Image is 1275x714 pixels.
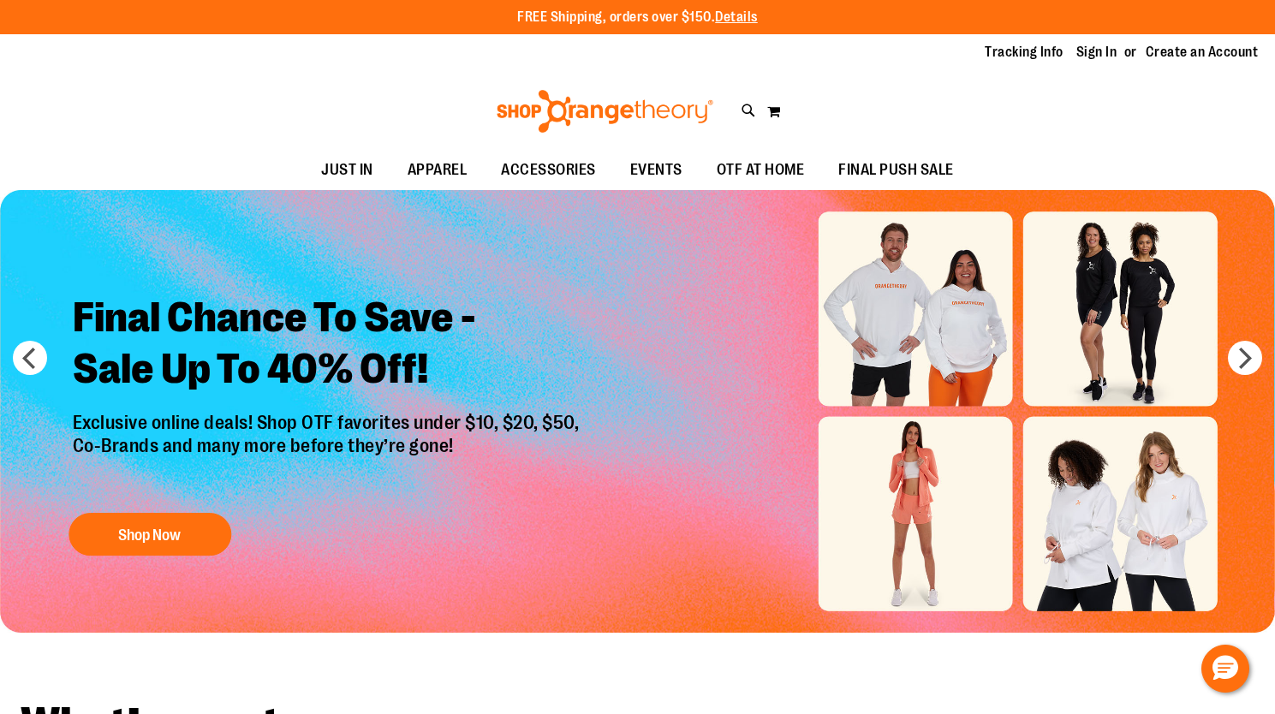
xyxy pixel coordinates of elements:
a: Details [715,9,758,25]
a: Final Chance To Save -Sale Up To 40% Off! Exclusive online deals! Shop OTF favorites under $10, $... [60,279,597,564]
a: EVENTS [613,151,700,190]
a: FINAL PUSH SALE [821,151,971,190]
a: JUST IN [304,151,390,190]
span: JUST IN [321,151,373,189]
span: OTF AT HOME [717,151,805,189]
span: APPAREL [408,151,468,189]
a: Create an Account [1146,43,1259,62]
p: Exclusive online deals! Shop OTF favorites under $10, $20, $50, Co-Brands and many more before th... [60,412,597,496]
span: EVENTS [630,151,682,189]
h2: Final Chance To Save - Sale Up To 40% Off! [60,279,597,412]
a: APPAREL [390,151,485,190]
button: Hello, have a question? Let’s chat. [1201,645,1249,693]
a: Tracking Info [985,43,1063,62]
p: FREE Shipping, orders over $150. [517,8,758,27]
span: ACCESSORIES [501,151,596,189]
button: next [1228,341,1262,375]
img: Shop Orangetheory [494,90,716,133]
a: ACCESSORIES [484,151,613,190]
a: Sign In [1076,43,1117,62]
button: Shop Now [69,513,231,556]
button: prev [13,341,47,375]
a: OTF AT HOME [700,151,822,190]
span: FINAL PUSH SALE [838,151,954,189]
